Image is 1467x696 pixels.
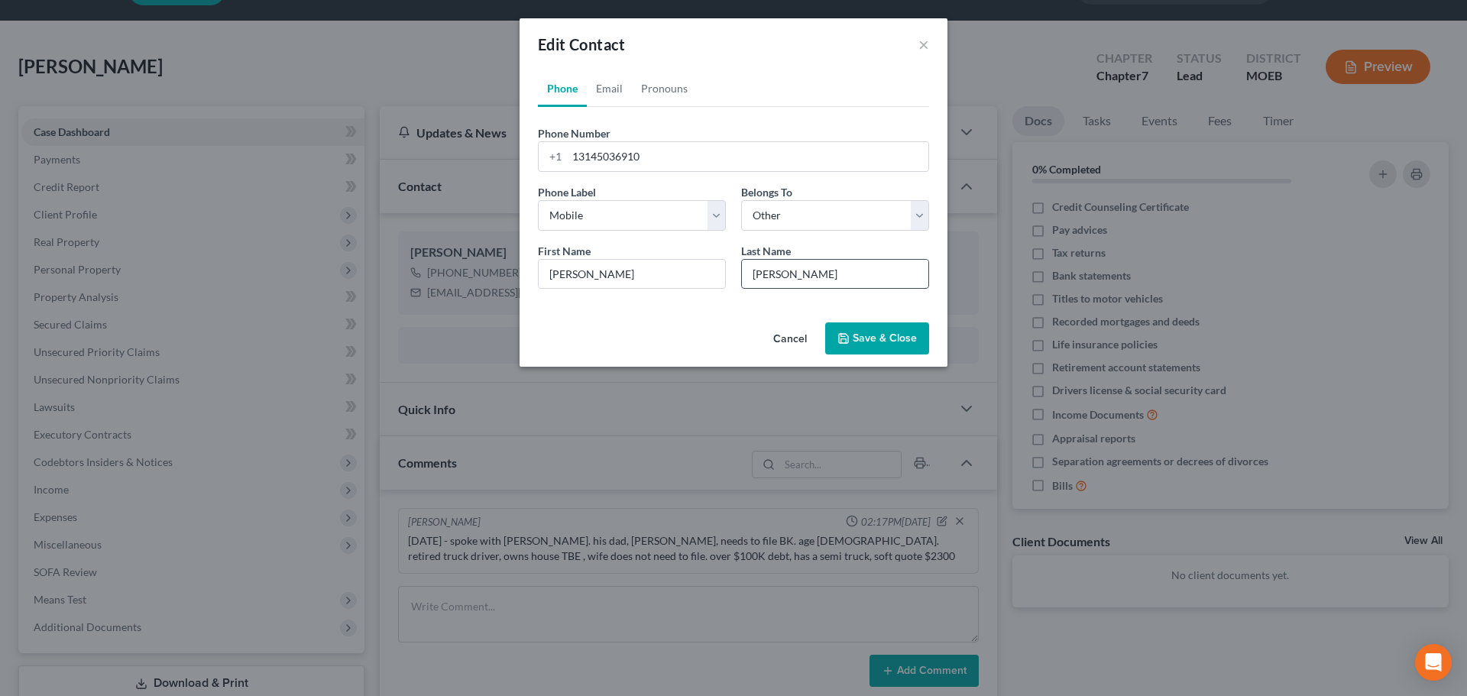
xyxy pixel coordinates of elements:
[567,142,928,171] input: ###-###-####
[539,142,567,171] div: +1
[538,244,591,257] span: First Name
[1415,644,1452,681] div: Open Intercom Messenger
[587,70,632,107] a: Email
[742,260,928,289] input: Enter Last Name
[761,324,819,354] button: Cancel
[741,244,791,257] span: Last Name
[632,70,697,107] a: Pronouns
[538,186,596,199] span: Phone Label
[539,260,725,289] input: Enter First Name
[741,186,792,199] span: Belongs To
[538,35,626,53] span: Edit Contact
[918,35,929,53] button: ×
[538,70,587,107] a: Phone
[538,127,610,140] span: Phone Number
[825,322,929,354] button: Save & Close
